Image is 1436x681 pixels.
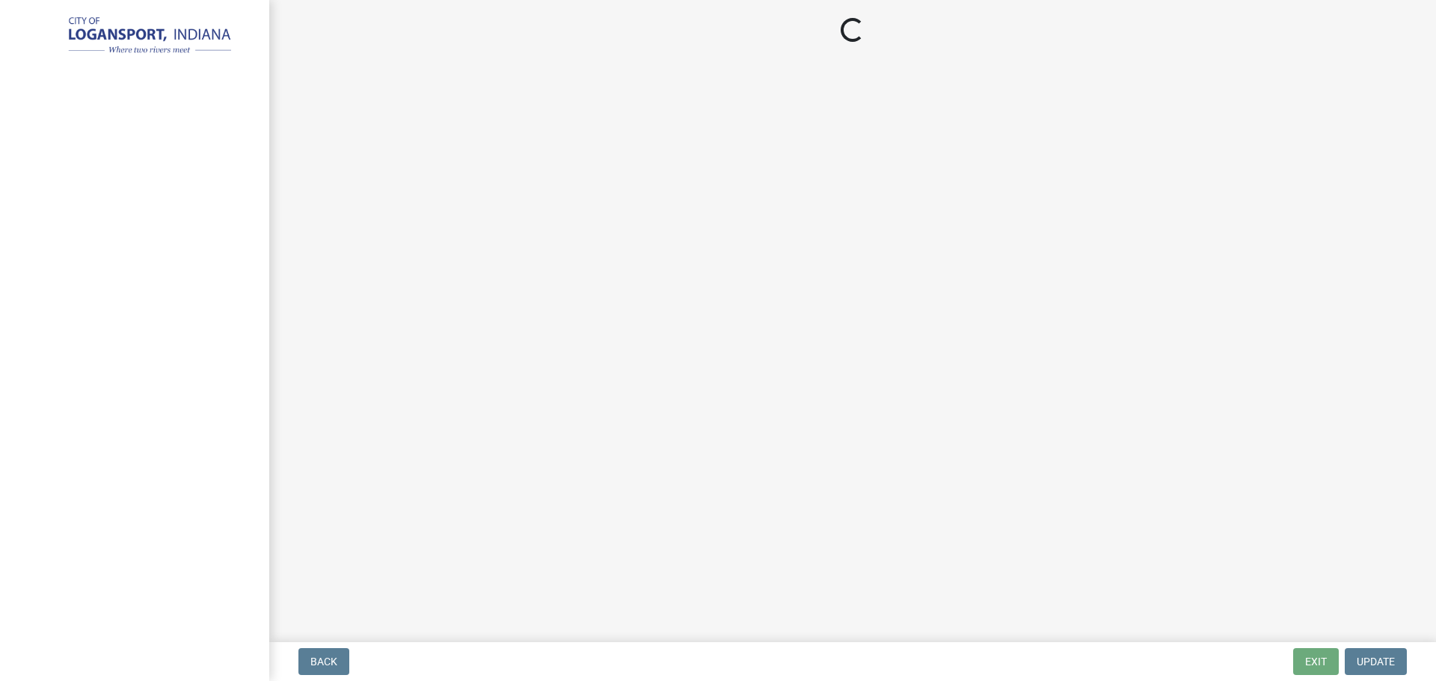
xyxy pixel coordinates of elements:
[310,656,337,668] span: Back
[1345,648,1407,675] button: Update
[30,16,245,58] img: City of Logansport, Indiana
[298,648,349,675] button: Back
[1357,656,1395,668] span: Update
[1293,648,1339,675] button: Exit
